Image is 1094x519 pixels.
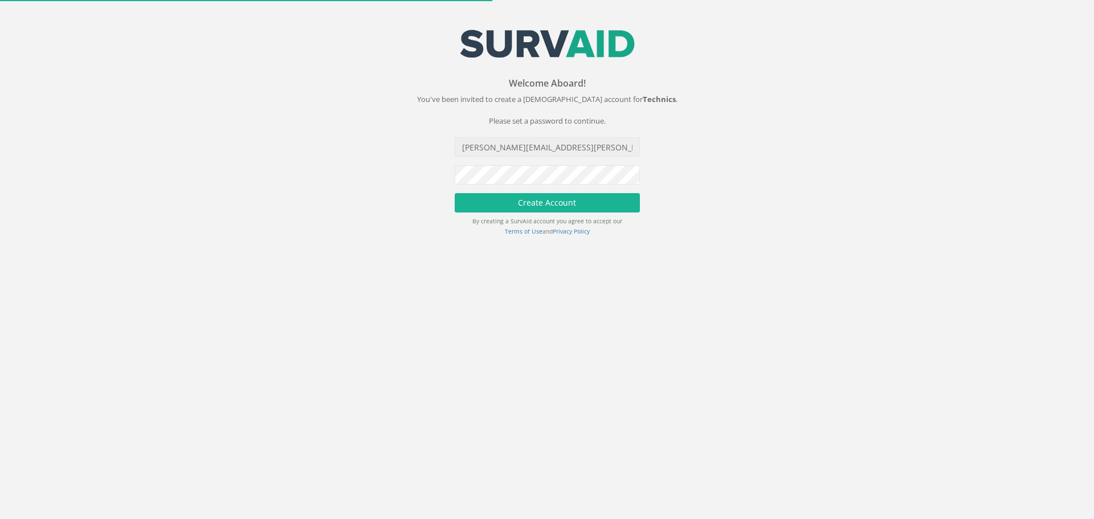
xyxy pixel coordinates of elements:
[472,217,622,235] small: By creating a SurvAid account you agree to accept our and
[643,94,676,104] strong: Technics
[455,137,640,157] input: Company Email
[455,193,640,212] button: Create Account
[553,227,590,235] a: Privacy Policy
[505,227,542,235] a: Terms of Use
